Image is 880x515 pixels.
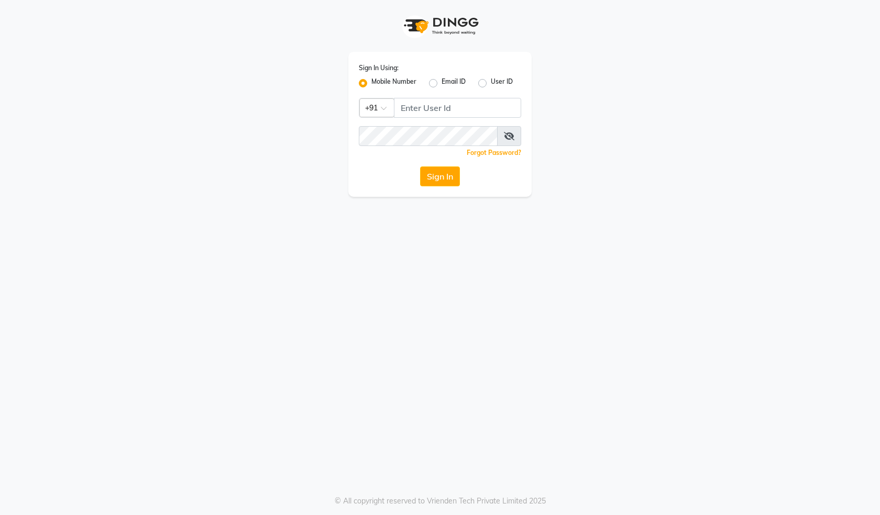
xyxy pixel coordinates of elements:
label: Mobile Number [371,77,416,89]
input: Username [359,126,498,146]
label: User ID [491,77,513,89]
input: Username [394,98,521,118]
img: logo1.svg [398,10,482,41]
a: Forgot Password? [467,149,521,156]
label: Email ID [442,77,466,89]
button: Sign In [420,166,460,186]
label: Sign In Using: [359,63,399,73]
